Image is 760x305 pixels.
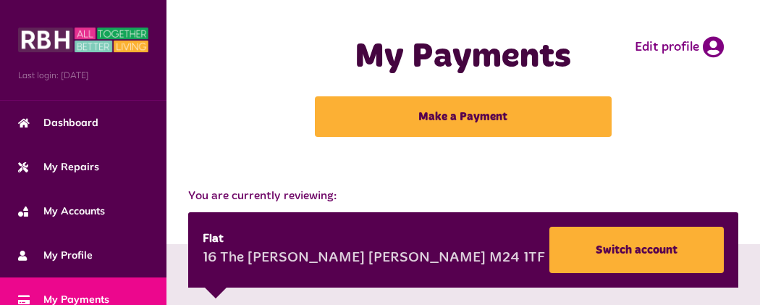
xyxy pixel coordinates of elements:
h1: My Payments [235,36,691,78]
a: Make a Payment [315,96,612,137]
span: You are currently reviewing: [188,188,738,205]
span: My Profile [18,248,93,263]
span: My Repairs [18,159,99,175]
a: Edit profile [635,36,724,58]
div: Flat [203,230,545,248]
span: Dashboard [18,115,98,130]
div: 16 The [PERSON_NAME] [PERSON_NAME] M24 1TF [203,248,545,270]
a: Switch account [549,227,724,273]
span: My Accounts [18,204,105,219]
img: MyRBH [18,25,148,54]
span: Last login: [DATE] [18,69,148,82]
